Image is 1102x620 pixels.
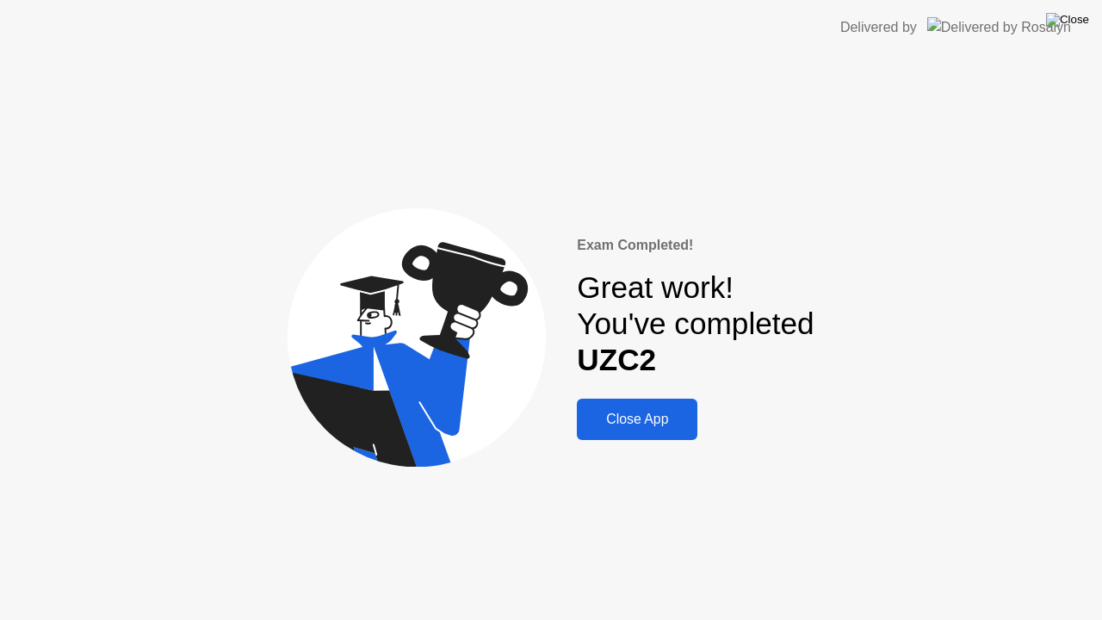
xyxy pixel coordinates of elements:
[582,412,692,427] div: Close App
[577,235,814,256] div: Exam Completed!
[577,270,814,379] div: Great work! You've completed
[577,399,697,440] button: Close App
[927,17,1071,37] img: Delivered by Rosalyn
[577,343,656,376] b: UZC2
[1046,13,1089,27] img: Close
[840,17,917,38] div: Delivered by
